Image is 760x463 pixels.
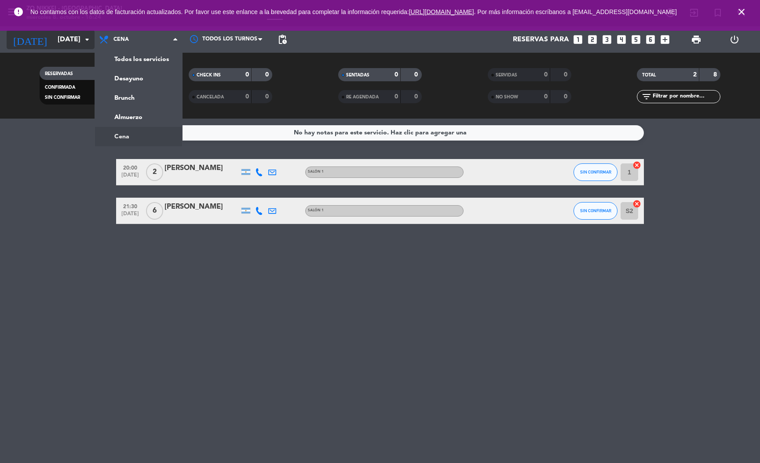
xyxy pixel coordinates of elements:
[395,94,398,100] strong: 0
[164,163,239,174] div: [PERSON_NAME]
[30,8,677,15] span: No contamos con los datos de facturación actualizados. Por favor use este enlance a la brevedad p...
[395,72,398,78] strong: 0
[245,72,249,78] strong: 0
[245,94,249,100] strong: 0
[641,91,652,102] i: filter_list
[265,72,270,78] strong: 0
[691,34,702,45] span: print
[308,170,324,174] span: Salón 1
[119,211,141,221] span: [DATE]
[642,73,656,77] span: TOTAL
[146,202,163,220] span: 6
[580,208,611,213] span: SIN CONFIRMAR
[414,94,420,100] strong: 0
[308,209,324,212] span: Salón 1
[736,7,747,17] i: close
[544,72,548,78] strong: 0
[630,34,642,45] i: looks_5
[45,72,73,76] span: RESERVADAS
[572,34,584,45] i: looks_one
[95,108,182,127] a: Almuerzo
[632,199,641,208] i: cancel
[294,128,467,138] div: No hay notas para este servicio. Haz clic para agregar una
[265,94,270,100] strong: 0
[587,34,598,45] i: looks_two
[632,161,641,170] i: cancel
[119,162,141,172] span: 20:00
[164,201,239,213] div: [PERSON_NAME]
[693,72,697,78] strong: 2
[564,72,569,78] strong: 0
[652,92,720,101] input: Filtrar por nombre...
[119,201,141,211] span: 21:30
[474,8,677,15] a: . Por más información escríbanos a [EMAIL_ADDRESS][DOMAIN_NAME]
[574,163,617,181] button: SIN CONFIRMAR
[729,34,740,45] i: power_settings_new
[574,202,617,220] button: SIN CONFIRMAR
[197,73,221,77] span: CHECK INS
[13,7,24,17] i: error
[82,34,92,45] i: arrow_drop_down
[513,36,569,44] span: Reservas para
[715,26,753,53] div: LOG OUT
[616,34,627,45] i: looks_4
[95,50,182,69] a: Todos los servicios
[409,8,474,15] a: [URL][DOMAIN_NAME]
[346,95,379,99] span: RE AGENDADA
[146,163,163,181] span: 2
[645,34,656,45] i: looks_6
[113,36,129,43] span: Cena
[197,95,224,99] span: CANCELADA
[7,30,53,49] i: [DATE]
[544,94,548,100] strong: 0
[496,95,518,99] span: NO SHOW
[95,69,182,88] a: Desayuno
[496,73,517,77] span: SERVIDAS
[45,95,80,100] span: SIN CONFIRMAR
[119,172,141,182] span: [DATE]
[346,73,369,77] span: SENTADAS
[564,94,569,100] strong: 0
[277,34,288,45] span: pending_actions
[95,88,182,108] a: Brunch
[45,85,75,90] span: CONFIRMADA
[580,170,611,174] span: SIN CONFIRMAR
[414,72,420,78] strong: 0
[95,127,182,146] a: Cena
[659,34,671,45] i: add_box
[713,72,719,78] strong: 8
[601,34,613,45] i: looks_3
